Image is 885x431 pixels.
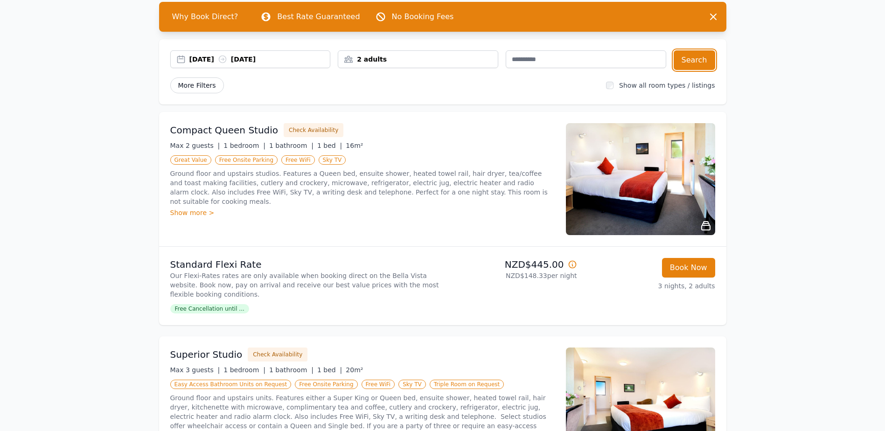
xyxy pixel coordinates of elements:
[170,380,292,389] span: Easy Access Bathroom Units on Request
[170,348,243,361] h3: Superior Studio
[170,155,211,165] span: Great Value
[170,142,220,149] span: Max 2 guests |
[269,366,314,374] span: 1 bathroom |
[295,380,357,389] span: Free Onsite Parking
[223,366,265,374] span: 1 bedroom |
[170,124,279,137] h3: Compact Queen Studio
[248,348,307,361] button: Check Availability
[277,11,360,22] p: Best Rate Guaranteed
[189,55,330,64] div: [DATE] [DATE]
[317,142,342,149] span: 1 bed |
[170,169,555,206] p: Ground floor and upstairs studios. Features a Queen bed, ensuite shower, heated towel rail, hair ...
[284,123,343,137] button: Check Availability
[223,142,265,149] span: 1 bedroom |
[346,366,363,374] span: 20m²
[215,155,278,165] span: Free Onsite Parking
[446,271,577,280] p: NZD$148.33 per night
[362,380,395,389] span: Free WiFi
[319,155,346,165] span: Sky TV
[170,258,439,271] p: Standard Flexi Rate
[662,258,715,278] button: Book Now
[346,142,363,149] span: 16m²
[281,155,315,165] span: Free WiFi
[619,82,715,89] label: Show all room types / listings
[430,380,504,389] span: Triple Room on Request
[170,304,249,313] span: Free Cancellation until ...
[317,366,342,374] span: 1 bed |
[170,366,220,374] span: Max 3 guests |
[170,77,224,93] span: More Filters
[446,258,577,271] p: NZD$445.00
[338,55,498,64] div: 2 adults
[170,208,555,217] div: Show more >
[269,142,314,149] span: 1 bathroom |
[170,271,439,299] p: Our Flexi-Rates rates are only available when booking direct on the Bella Vista website. Book now...
[585,281,715,291] p: 3 nights, 2 adults
[674,50,715,70] button: Search
[392,11,454,22] p: No Booking Fees
[165,7,246,26] span: Why Book Direct?
[398,380,426,389] span: Sky TV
